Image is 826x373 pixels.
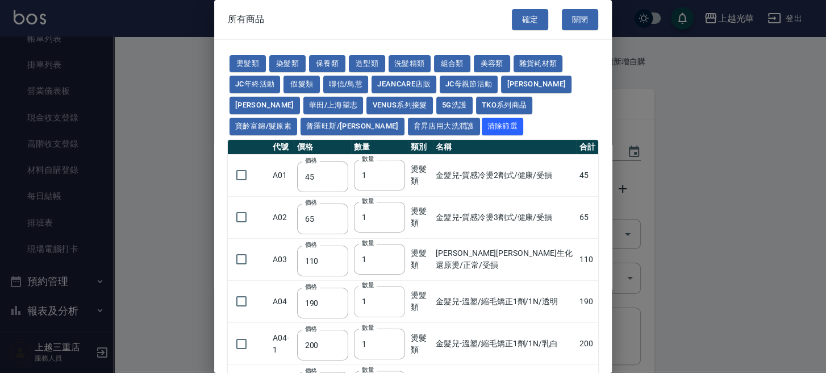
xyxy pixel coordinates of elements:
[228,14,264,25] span: 所有商品
[408,323,433,365] td: 燙髮類
[230,55,266,73] button: 燙髮類
[514,55,563,73] button: 雜貨耗材類
[408,196,433,238] td: 燙髮類
[433,280,577,322] td: 金髮兒-溫塑/縮毛矯正1劑/1N/透明
[408,140,433,155] th: 類別
[476,97,533,114] button: TKO系列商品
[577,196,598,238] td: 65
[433,140,577,155] th: 名稱
[305,198,317,207] label: 價格
[577,154,598,196] td: 45
[351,140,408,155] th: 數量
[230,76,280,93] button: JC年終活動
[408,154,433,196] td: 燙髮類
[305,156,317,165] label: 價格
[434,55,470,73] button: 組合類
[270,280,294,322] td: A04
[577,238,598,280] td: 110
[436,97,473,114] button: 5G洗護
[283,76,320,93] button: 假髮類
[305,325,317,333] label: 價格
[408,118,480,135] button: 育昇店用大洗潤護
[362,324,374,332] label: 數量
[305,241,317,249] label: 價格
[362,197,374,205] label: 數量
[305,283,317,291] label: 價格
[501,76,571,93] button: [PERSON_NAME]
[303,97,364,114] button: 華田/上海望志
[362,239,374,247] label: 數量
[433,323,577,365] td: 金髮兒-溫塑/縮毛矯正1劑/1N/乳白
[366,97,432,114] button: Venus系列接髮
[270,323,294,365] td: A04-1
[577,323,598,365] td: 200
[512,9,548,30] button: 確定
[433,238,577,280] td: [PERSON_NAME][PERSON_NAME]生化還原燙/正常/受損
[230,118,297,135] button: 寶齡富錦/髮原素
[408,280,433,322] td: 燙髮類
[362,281,374,289] label: 數量
[482,118,524,135] button: 清除篩選
[577,280,598,322] td: 190
[301,118,404,135] button: 普羅旺斯/[PERSON_NAME]
[294,140,351,155] th: 價格
[362,155,374,163] label: 數量
[474,55,510,73] button: 美容類
[269,55,306,73] button: 染髮類
[408,238,433,280] td: 燙髮類
[372,76,436,93] button: JeanCare店販
[433,154,577,196] td: 金髮兒-質感冷燙2劑式/健康/受損
[562,9,598,30] button: 關閉
[270,154,294,196] td: A01
[389,55,431,73] button: 洗髮精類
[440,76,498,93] button: JC母親節活動
[270,140,294,155] th: 代號
[323,76,368,93] button: 聯信/鳥慧
[577,140,598,155] th: 合計
[270,238,294,280] td: A03
[349,55,385,73] button: 造型類
[433,196,577,238] td: 金髮兒-質感冷燙3劑式/健康/受損
[270,196,294,238] td: A02
[230,97,300,114] button: [PERSON_NAME]
[309,55,345,73] button: 保養類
